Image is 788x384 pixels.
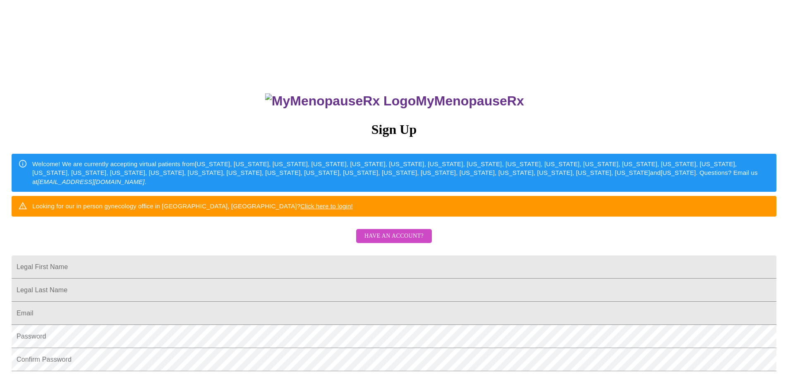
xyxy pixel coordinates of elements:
a: Click here to login! [300,203,353,210]
img: MyMenopauseRx Logo [265,93,416,109]
span: Have an account? [364,231,424,241]
div: Looking for our in person gynecology office in [GEOGRAPHIC_DATA], [GEOGRAPHIC_DATA]? [32,198,353,214]
div: Welcome! We are currently accepting virtual patients from [US_STATE], [US_STATE], [US_STATE], [US... [32,156,770,189]
h3: MyMenopauseRx [13,93,777,109]
em: [EMAIL_ADDRESS][DOMAIN_NAME] [38,178,145,185]
a: Have an account? [354,238,434,245]
h3: Sign Up [12,122,776,137]
button: Have an account? [356,229,432,243]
